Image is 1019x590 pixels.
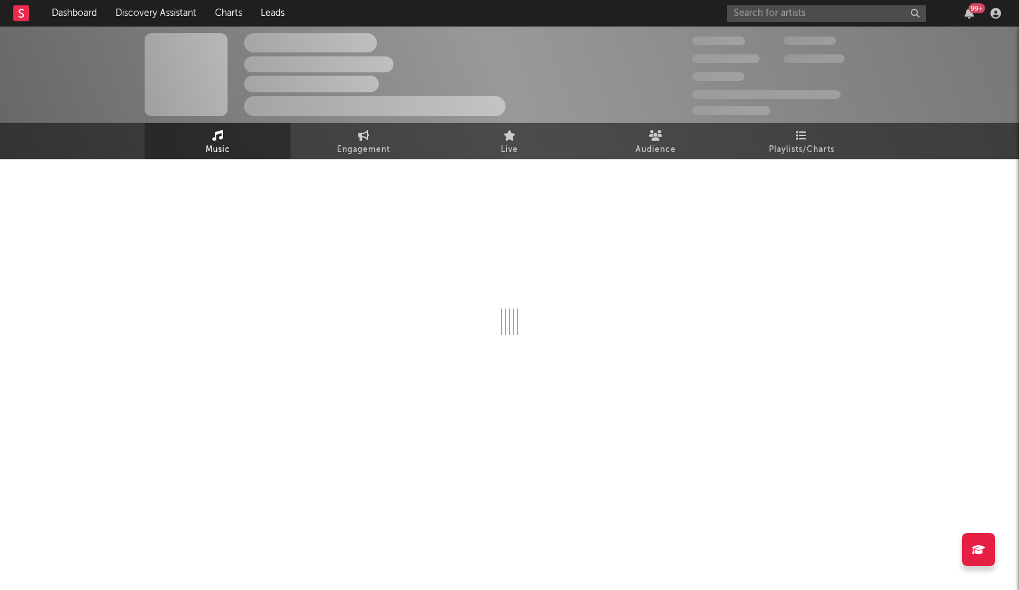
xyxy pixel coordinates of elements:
button: 99+ [965,8,974,19]
a: Music [145,123,291,159]
span: 50,000,000 Monthly Listeners [692,90,841,99]
span: Music [206,142,230,158]
input: Search for artists [727,5,926,22]
a: Live [437,123,582,159]
span: Engagement [337,142,390,158]
span: Live [501,142,518,158]
a: Playlists/Charts [728,123,874,159]
a: Audience [582,123,728,159]
span: 50,000,000 [692,54,760,63]
span: 300,000 [692,37,745,45]
span: 1,000,000 [783,54,845,63]
span: 100,000 [783,37,836,45]
div: 99 + [969,3,985,13]
a: Engagement [291,123,437,159]
span: Audience [636,142,676,158]
span: 100,000 [692,72,744,81]
span: Playlists/Charts [769,142,835,158]
span: Jump Score: 85.0 [692,106,770,115]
